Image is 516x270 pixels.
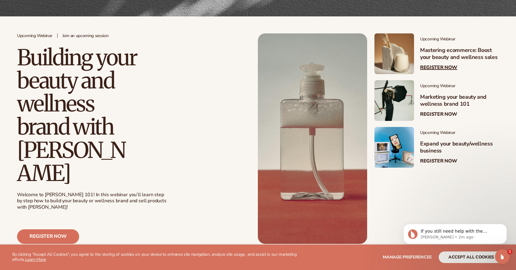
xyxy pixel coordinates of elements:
button: Manage preferences [383,251,432,263]
p: Message from Lee, sent 2m ago [26,23,105,29]
h3: Mastering ecommerce: Boost your beauty and wellness sales [420,47,499,61]
span: Manage preferences [383,254,432,260]
a: Register Now [420,158,457,164]
span: 1 [507,249,512,254]
span: Upcoming Webinar [420,130,499,135]
span: Upcoming Webinar [17,33,52,39]
div: Welcome to [PERSON_NAME] 101! In this webinar you’ll learn step by step how to build your beauty ... [17,192,167,210]
h3: Marketing your beauty and wellness brand 101 [420,94,499,108]
button: accept all cookies [439,251,504,263]
p: By clicking "Accept All Cookies", you agree to the storing of cookies on your device to enhance s... [12,252,303,262]
span: Upcoming Webinar [420,84,499,89]
h2: Building your beauty and wellness brand with [PERSON_NAME] [17,46,139,185]
iframe: Intercom notifications message [394,211,516,254]
a: Register Now [420,65,457,70]
span: If you still need help with the product catalog not displaying, I’m here to assist you further. W... [26,18,101,53]
span: Upcoming Webinar [420,37,499,42]
h3: Expand your beauty/wellness business [420,140,499,155]
span: Join an upcoming session [62,33,109,39]
a: Register now [17,229,79,244]
iframe: Intercom live chat [495,249,510,264]
a: Register Now [420,111,457,117]
a: Learn More [25,257,46,262]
